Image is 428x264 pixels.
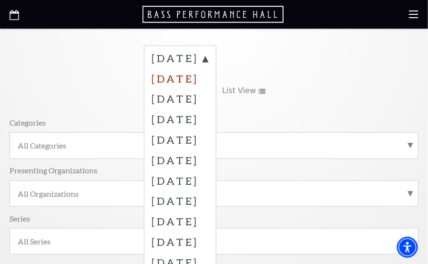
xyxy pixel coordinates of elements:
[397,237,418,258] div: Accessibility Menu
[152,51,208,68] label: [DATE]
[152,232,208,252] label: [DATE]
[222,85,256,96] span: List View
[152,190,208,211] label: [DATE]
[152,129,208,150] label: [DATE]
[152,68,208,89] label: [DATE]
[18,189,410,199] label: All Organizations
[10,8,19,21] a: Open this option
[152,150,208,170] label: [DATE]
[10,117,46,127] p: Categories
[152,109,208,129] label: [DATE]
[10,213,30,223] p: Series
[152,211,208,232] label: [DATE]
[10,165,97,175] p: Presenting Organizations
[18,236,410,246] label: All Series
[143,5,285,24] a: Open this option
[18,140,410,150] label: All Categories
[152,88,208,109] label: [DATE]
[152,170,208,191] label: [DATE]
